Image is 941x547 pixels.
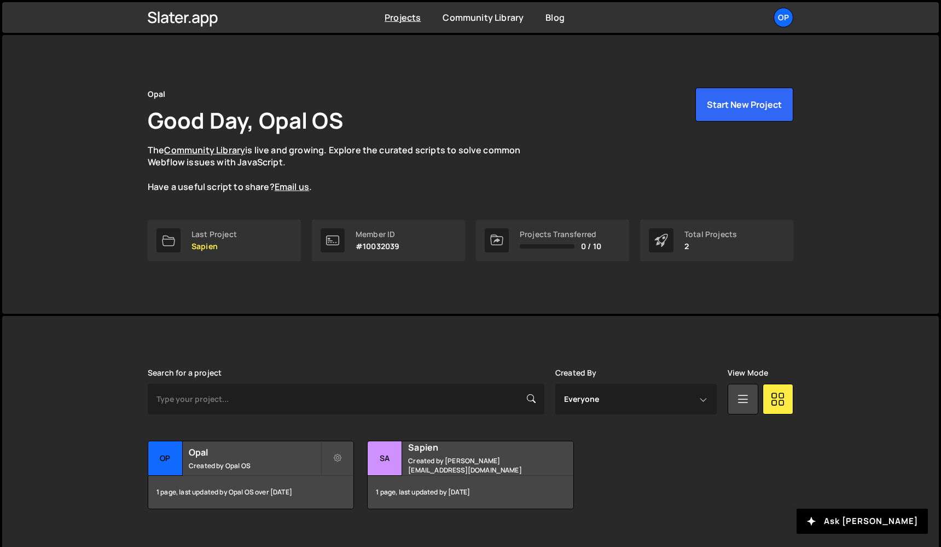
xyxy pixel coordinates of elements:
p: #10032039 [356,242,399,251]
button: Ask [PERSON_NAME] [797,509,928,534]
a: Last Project Sapien [148,220,301,261]
h2: Opal [189,446,321,458]
div: Op [148,441,183,476]
div: Opal [148,88,166,101]
div: 1 page, last updated by [DATE] [368,476,573,509]
div: Total Projects [684,230,737,239]
small: Created by [PERSON_NAME][EMAIL_ADDRESS][DOMAIN_NAME] [408,456,540,475]
a: Email us [275,181,309,193]
p: 2 [684,242,737,251]
button: Start New Project [695,88,793,122]
h2: Sapien [408,441,540,453]
div: Last Project [191,230,237,239]
small: Created by Opal OS [189,461,321,470]
span: 0 / 10 [581,242,601,251]
label: View Mode [728,368,768,377]
a: Blog [545,11,565,24]
p: Sapien [191,242,237,251]
a: Sa Sapien Created by [PERSON_NAME][EMAIL_ADDRESS][DOMAIN_NAME] 1 page, last updated by [DATE] [367,441,573,509]
h1: Good Day, Opal OS [148,105,343,135]
div: 1 page, last updated by Opal OS over [DATE] [148,476,353,509]
a: Community Library [164,144,245,156]
div: Projects Transferred [520,230,601,239]
div: Sa [368,441,402,476]
input: Type your project... [148,384,544,414]
a: Projects [385,11,421,24]
a: Community Library [443,11,524,24]
a: Op Opal Created by Opal OS 1 page, last updated by Opal OS over [DATE] [148,441,354,509]
label: Search for a project [148,368,222,377]
a: Op [774,8,793,27]
p: The is live and growing. Explore the curated scripts to solve common Webflow issues with JavaScri... [148,144,542,193]
div: Member ID [356,230,399,239]
label: Created By [555,368,597,377]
